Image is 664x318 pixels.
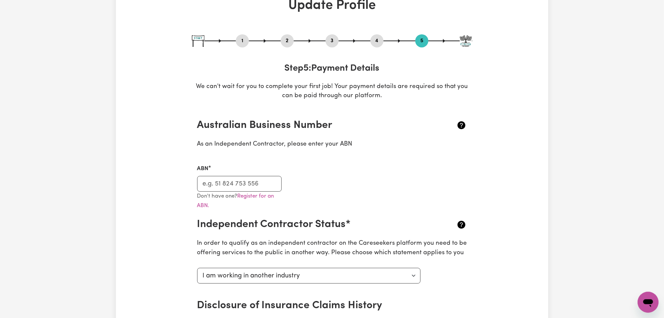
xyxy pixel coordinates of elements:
button: Go to step 1 [236,37,249,45]
input: e.g. 51 824 753 556 [197,176,282,192]
button: Go to step 3 [326,37,339,45]
p: In order to qualify as an independent contractor on the Careseekers platform you need to be offer... [197,239,467,258]
small: Don't have one? [197,193,274,208]
a: Register for an ABN. [197,193,274,208]
p: We can't wait for you to complete your first job! Your payment details are required so that you c... [192,82,472,101]
h2: Disclosure of Insurance Claims History [197,299,422,312]
button: Go to step 5 [415,37,428,45]
button: Go to step 2 [281,37,294,45]
h3: Step 5 : Payment Details [192,63,472,74]
h2: Independent Contractor Status* [197,218,422,231]
h2: Australian Business Number [197,119,422,132]
label: ABN [197,165,209,173]
button: Go to step 4 [370,37,384,45]
iframe: Button to launch messaging window [638,292,659,313]
p: As an Independent Contractor, please enter your ABN [197,140,467,149]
